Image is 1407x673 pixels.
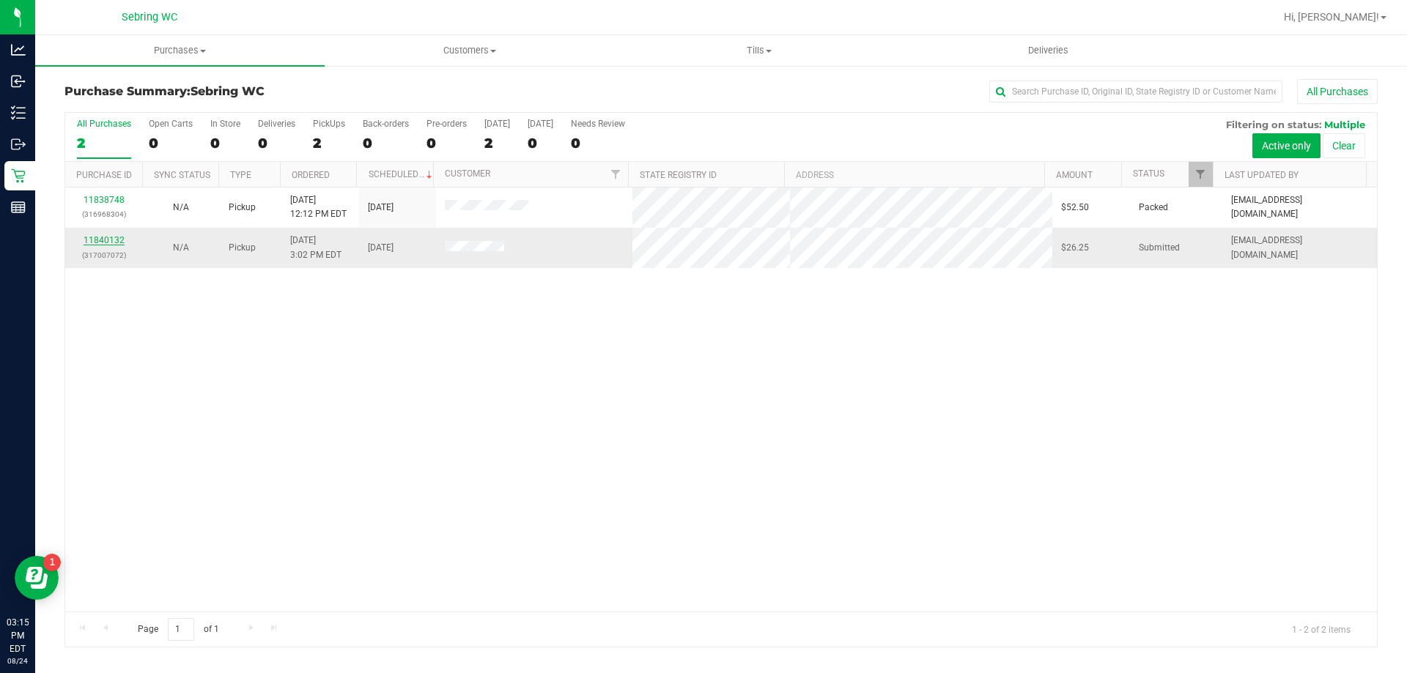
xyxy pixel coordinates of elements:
[43,554,61,571] iframe: Resource center unread badge
[173,241,189,255] button: N/A
[210,119,240,129] div: In Store
[7,655,29,666] p: 08/24
[313,135,345,152] div: 2
[528,135,553,152] div: 0
[640,170,717,180] a: State Registry ID
[229,241,256,255] span: Pickup
[1008,44,1088,57] span: Deliveries
[363,119,409,129] div: Back-orders
[426,135,467,152] div: 0
[426,119,467,129] div: Pre-orders
[258,119,295,129] div: Deliveries
[154,170,210,180] a: Sync Status
[125,618,231,641] span: Page of 1
[1252,133,1321,158] button: Active only
[149,119,193,129] div: Open Carts
[1280,618,1362,640] span: 1 - 2 of 2 items
[1139,201,1168,215] span: Packed
[1061,201,1089,215] span: $52.50
[1133,168,1164,179] a: Status
[614,35,904,66] a: Tills
[784,162,1044,187] th: Address
[1139,241,1180,255] span: Submitted
[64,85,502,98] h3: Purchase Summary:
[484,135,510,152] div: 2
[210,135,240,152] div: 0
[604,162,628,187] a: Filter
[1324,119,1365,130] span: Multiple
[74,248,133,262] p: (317007072)
[1189,162,1213,187] a: Filter
[369,169,435,179] a: Scheduled
[904,35,1193,66] a: Deliveries
[290,193,347,221] span: [DATE] 12:12 PM EDT
[173,242,189,253] span: Not Applicable
[35,44,325,57] span: Purchases
[615,44,903,57] span: Tills
[1284,11,1379,23] span: Hi, [PERSON_NAME]!
[1056,170,1093,180] a: Amount
[84,235,125,245] a: 11840132
[74,207,133,221] p: (316968304)
[484,119,510,129] div: [DATE]
[528,119,553,129] div: [DATE]
[122,11,177,23] span: Sebring WC
[173,202,189,212] span: Not Applicable
[11,137,26,152] inline-svg: Outbound
[15,556,59,600] iframe: Resource center
[35,35,325,66] a: Purchases
[1323,133,1365,158] button: Clear
[292,170,330,180] a: Ordered
[368,201,394,215] span: [DATE]
[1231,193,1368,221] span: [EMAIL_ADDRESS][DOMAIN_NAME]
[363,135,409,152] div: 0
[77,119,131,129] div: All Purchases
[77,135,131,152] div: 2
[149,135,193,152] div: 0
[11,200,26,215] inline-svg: Reports
[11,74,26,89] inline-svg: Inbound
[325,35,614,66] a: Customers
[1061,241,1089,255] span: $26.25
[571,119,625,129] div: Needs Review
[571,135,625,152] div: 0
[11,42,26,57] inline-svg: Analytics
[445,168,490,179] a: Customer
[11,105,26,120] inline-svg: Inventory
[191,84,265,98] span: Sebring WC
[1225,170,1299,180] a: Last Updated By
[168,618,194,641] input: 1
[258,135,295,152] div: 0
[989,81,1282,103] input: Search Purchase ID, Original ID, State Registry ID or Customer Name...
[230,170,251,180] a: Type
[229,201,256,215] span: Pickup
[76,170,132,180] a: Purchase ID
[290,234,341,261] span: [DATE] 3:02 PM EDT
[84,195,125,205] a: 11838748
[368,241,394,255] span: [DATE]
[1231,234,1368,261] span: [EMAIL_ADDRESS][DOMAIN_NAME]
[1226,119,1321,130] span: Filtering on status:
[173,201,189,215] button: N/A
[1297,79,1378,104] button: All Purchases
[11,168,26,183] inline-svg: Retail
[7,616,29,655] p: 03:15 PM EDT
[313,119,345,129] div: PickUps
[325,44,613,57] span: Customers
